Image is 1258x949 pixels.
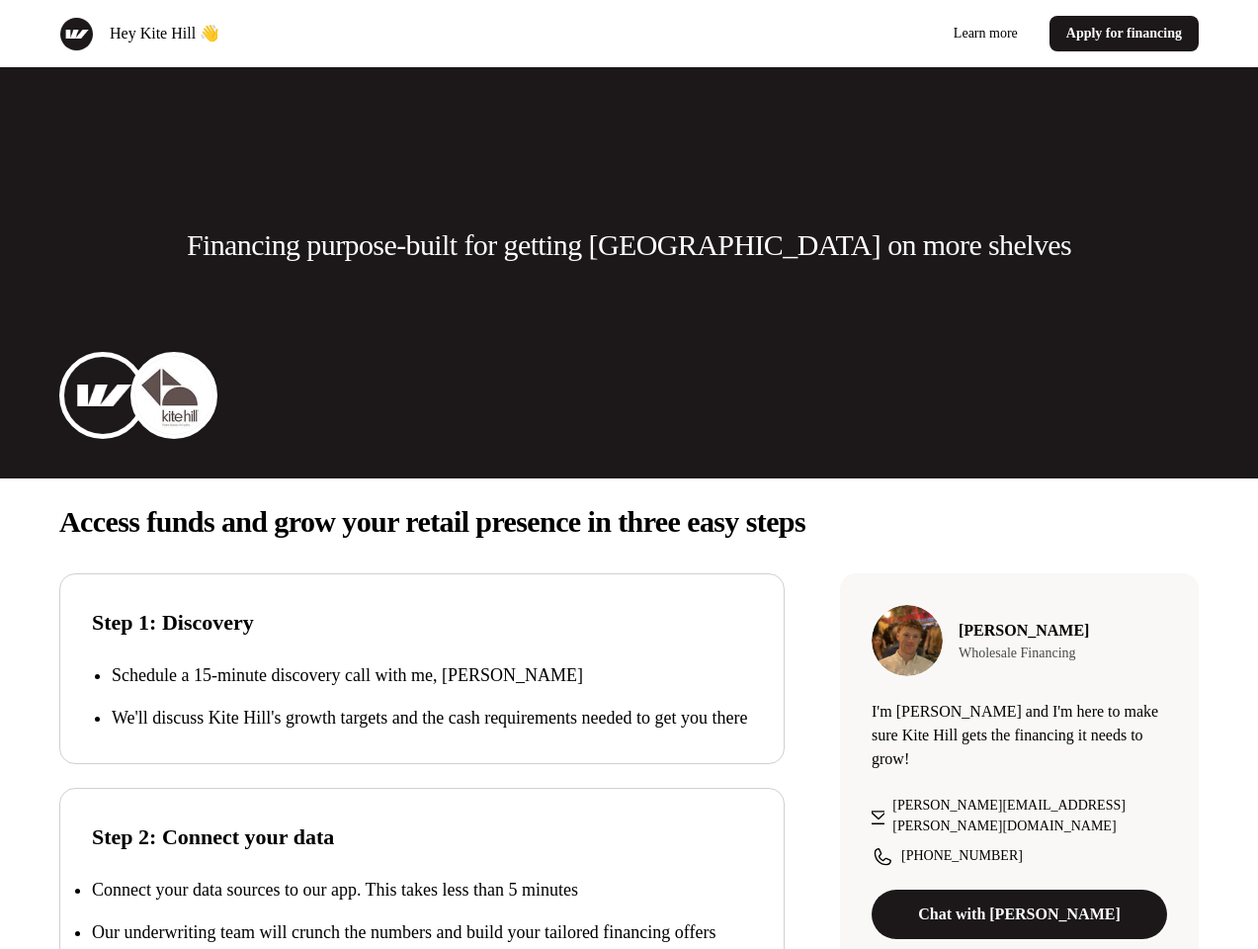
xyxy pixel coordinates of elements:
[92,606,752,639] p: Step 1: Discovery
[59,502,1199,542] p: Access funds and grow your retail presence in three easy steps
[187,225,1071,265] p: Financing purpose-built for getting [GEOGRAPHIC_DATA] on more shelves
[872,890,1167,939] a: Chat with [PERSON_NAME]
[112,662,752,689] p: Schedule a 15-minute discovery call with me, [PERSON_NAME]
[938,16,1034,51] a: Learn more
[92,820,752,853] p: Step 2: Connect your data
[1049,16,1199,51] a: Apply for financing
[959,619,1089,643] p: [PERSON_NAME]
[892,795,1167,836] p: [PERSON_NAME][EMAIL_ADDRESS][PERSON_NAME][DOMAIN_NAME]
[959,643,1089,663] p: Wholesale Financing
[901,845,1023,866] p: [PHONE_NUMBER]
[112,705,752,732] p: We'll discuss Kite Hill's growth targets and the cash requirements needed to get you there
[110,22,219,45] p: Hey Kite Hill 👋
[92,880,578,900] p: Connect your data sources to our app. This takes less than 5 minutes
[872,700,1167,771] p: I'm [PERSON_NAME] and I'm here to make sure Kite Hill gets the financing it needs to grow!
